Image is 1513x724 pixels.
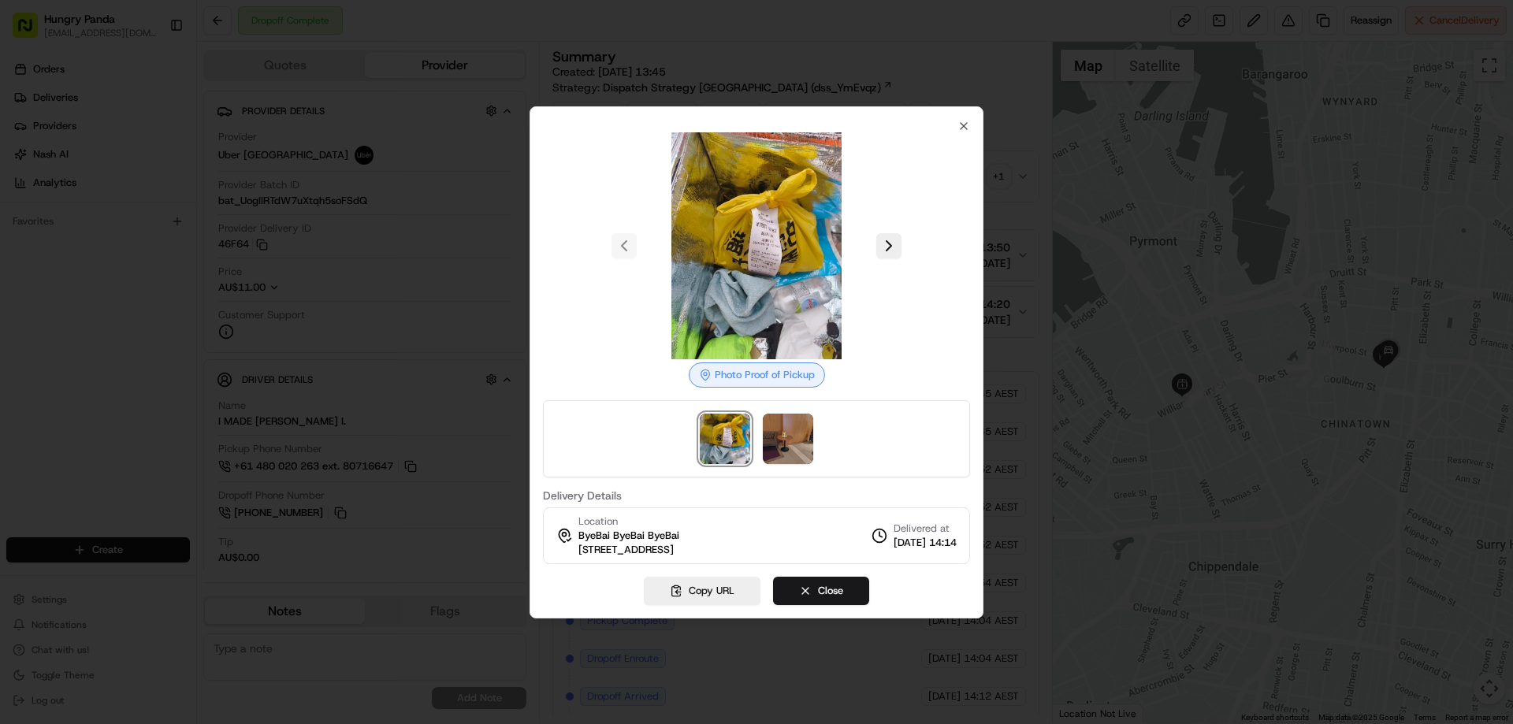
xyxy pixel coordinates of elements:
[894,536,957,550] span: [DATE] 14:14
[543,490,970,501] label: Delivery Details
[578,543,674,557] span: [STREET_ADDRESS]
[700,414,750,464] img: photo_proof_of_pickup image
[773,577,869,605] button: Close
[763,414,813,464] img: photo_proof_of_delivery image
[689,362,825,388] div: Photo Proof of Pickup
[578,514,618,529] span: Location
[578,529,679,543] span: ByeBai ByeBai ByeBai
[644,577,760,605] button: Copy URL
[643,132,870,359] img: photo_proof_of_pickup image
[894,522,957,536] span: Delivered at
